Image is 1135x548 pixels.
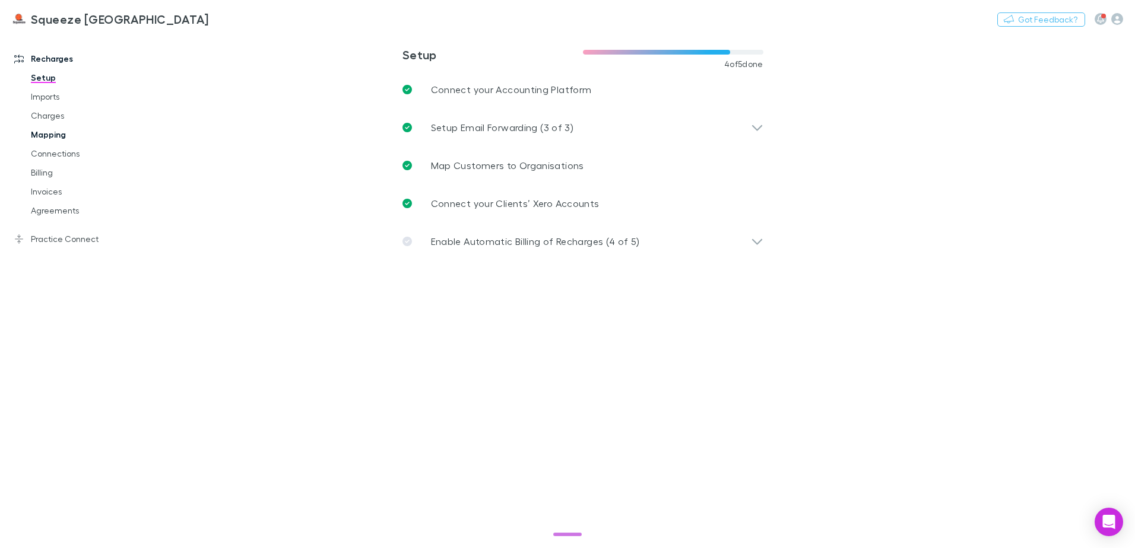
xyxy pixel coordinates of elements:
a: Squeeze [GEOGRAPHIC_DATA] [5,5,216,33]
p: Setup Email Forwarding (3 of 3) [431,120,573,135]
div: Open Intercom Messenger [1095,508,1123,536]
a: Connect your Clients’ Xero Accounts [393,184,773,222]
a: Connections [19,144,160,163]
a: Invoices [19,182,160,201]
button: Got Feedback? [997,12,1085,27]
h3: Setup [402,47,583,62]
p: Enable Automatic Billing of Recharges (4 of 5) [431,234,640,248]
a: Mapping [19,125,160,144]
p: Connect your Clients’ Xero Accounts [431,196,600,211]
a: Imports [19,87,160,106]
a: Billing [19,163,160,182]
a: Charges [19,106,160,125]
a: Practice Connect [2,230,160,248]
span: 4 of 5 done [724,59,763,69]
p: Map Customers to Organisations [431,158,584,173]
img: Squeeze North Sydney's Logo [12,12,26,26]
div: Enable Automatic Billing of Recharges (4 of 5) [393,222,773,260]
a: Recharges [2,49,160,68]
a: Connect your Accounting Platform [393,71,773,109]
a: Agreements [19,201,160,220]
a: Map Customers to Organisations [393,146,773,184]
h3: Squeeze [GEOGRAPHIC_DATA] [31,12,209,26]
div: Setup Email Forwarding (3 of 3) [393,109,773,146]
a: Setup [19,68,160,87]
p: Connect your Accounting Platform [431,82,592,97]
